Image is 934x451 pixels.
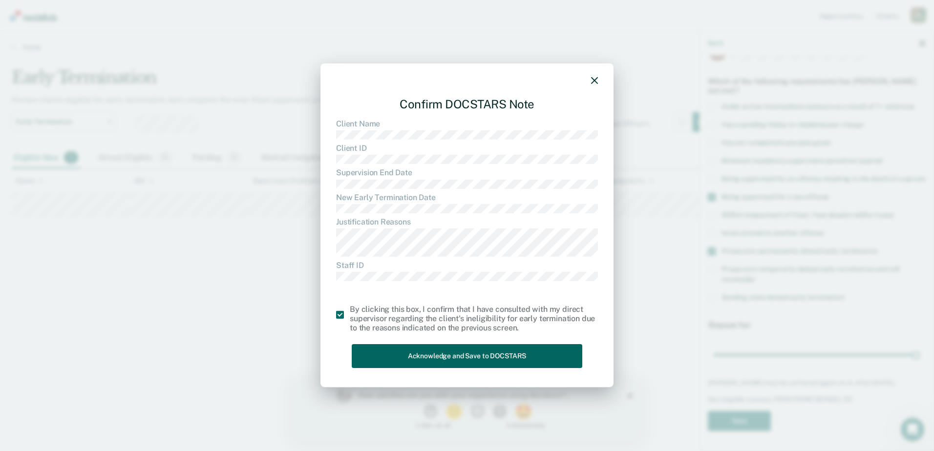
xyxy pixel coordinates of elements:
button: 3 [178,26,195,41]
div: Confirm DOCSTARS Note [336,89,598,119]
div: 1 - Not at all [66,44,159,50]
div: How satisfied are you with your experience using Recidiviz? [66,13,292,21]
button: 2 [153,26,173,41]
dt: Supervision End Date [336,168,598,177]
img: Profile image for Kim [43,10,59,25]
dt: Client ID [336,143,598,153]
dt: Justification Reasons [336,217,598,226]
button: 5 [222,26,242,41]
div: By clicking this box, I confirm that I have consulted with my direct supervisor regarding the cli... [350,305,598,333]
div: 5 - Extremely [214,44,307,50]
button: 4 [200,26,217,41]
div: Close survey [335,15,341,20]
dt: New Early Termination Date [336,193,598,202]
dt: Client Name [336,119,598,128]
button: 1 [131,26,148,41]
dt: Staff ID [336,260,598,269]
button: Acknowledge and Save to DOCSTARS [352,344,582,368]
